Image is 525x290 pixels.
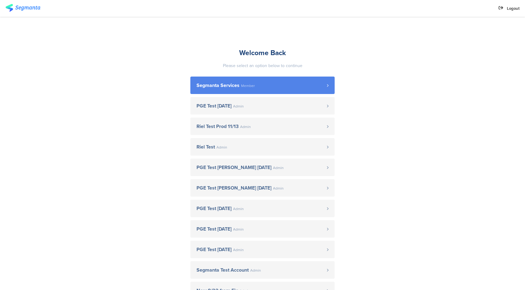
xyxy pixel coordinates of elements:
[190,159,335,176] a: PGE Test [PERSON_NAME] [DATE] Admin
[190,200,335,217] a: PGE Test [DATE] Admin
[233,104,244,108] span: Admin
[196,145,215,149] span: Riel Test
[190,241,335,258] a: PGE Test [DATE] Admin
[273,186,284,190] span: Admin
[190,179,335,197] a: PGE Test [PERSON_NAME] [DATE] Admin
[507,6,519,11] span: Logout
[273,166,284,170] span: Admin
[6,4,40,12] img: segmanta logo
[196,165,271,170] span: PGE Test [PERSON_NAME] [DATE]
[190,77,335,94] a: Segmanta Services Member
[196,104,231,108] span: PGE Test [DATE]
[233,248,244,252] span: Admin
[233,207,244,211] span: Admin
[196,124,239,129] span: Riel Test Prod 11/13
[190,62,335,69] div: Please select an option below to continue
[190,118,335,135] a: Riel Test Prod 11/13 Admin
[190,261,335,279] a: Segmanta Test Account Admin
[233,228,244,231] span: Admin
[196,247,231,252] span: PGE Test [DATE]
[190,97,335,115] a: PGE Test [DATE] Admin
[190,138,335,156] a: Riel Test Admin
[196,206,231,211] span: PGE Test [DATE]
[241,84,255,88] span: Member
[216,145,227,149] span: Admin
[196,186,271,190] span: PGE Test [PERSON_NAME] [DATE]
[190,220,335,238] a: PGE Test [DATE] Admin
[196,83,239,88] span: Segmanta Services
[250,269,261,272] span: Admin
[196,268,249,273] span: Segmanta Test Account
[240,125,251,129] span: Admin
[196,227,231,232] span: PGE Test [DATE]
[190,47,335,58] div: Welcome Back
